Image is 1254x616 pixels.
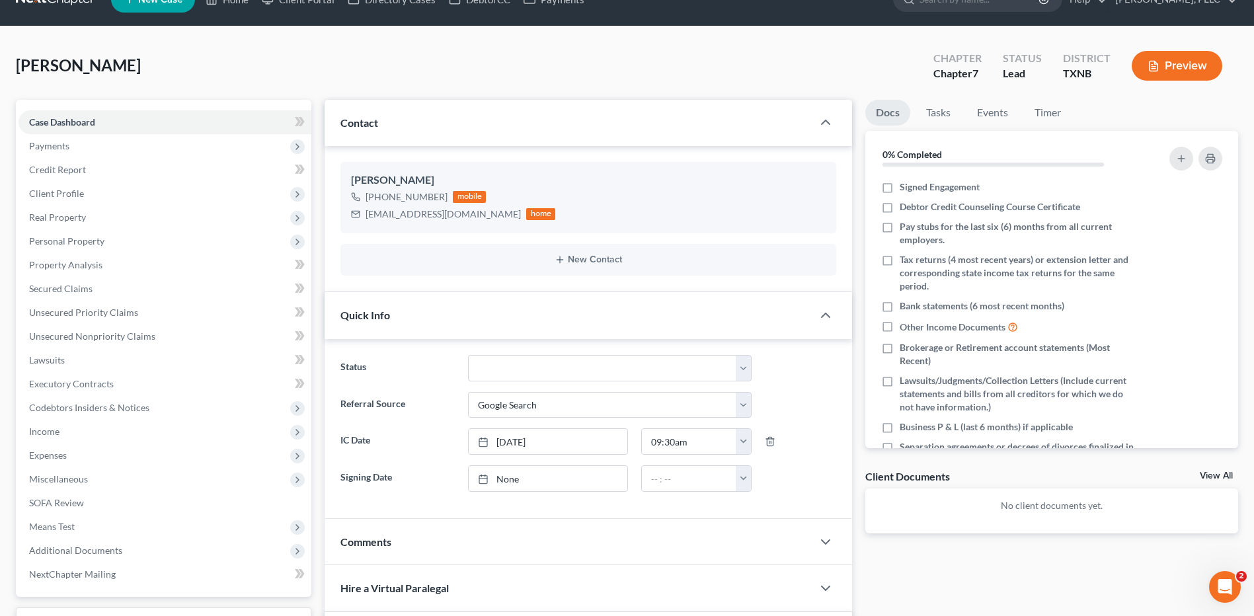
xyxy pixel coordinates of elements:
[900,299,1064,313] span: Bank statements (6 most recent months)
[900,420,1073,434] span: Business P & L (last 6 months) if applicable
[340,582,449,594] span: Hire a Virtual Paralegal
[366,208,521,221] div: [EMAIL_ADDRESS][DOMAIN_NAME]
[900,440,1134,467] span: Separation agreements or decrees of divorces finalized in the past 2 years
[29,283,93,294] span: Secured Claims
[351,254,826,265] button: New Contact
[972,67,978,79] span: 7
[19,253,311,277] a: Property Analysis
[29,449,67,461] span: Expenses
[29,354,65,366] span: Lawsuits
[29,188,84,199] span: Client Profile
[16,56,141,75] span: [PERSON_NAME]
[340,535,391,548] span: Comments
[526,208,555,220] div: home
[876,499,1228,512] p: No client documents yet.
[29,402,149,413] span: Codebtors Insiders & Notices
[29,235,104,247] span: Personal Property
[900,200,1080,213] span: Debtor Credit Counseling Course Certificate
[933,51,982,66] div: Chapter
[19,491,311,515] a: SOFA Review
[29,212,86,223] span: Real Property
[1132,51,1222,81] button: Preview
[1063,66,1111,81] div: TXNB
[29,164,86,175] span: Credit Report
[642,466,736,491] input: -- : --
[19,301,311,325] a: Unsecured Priority Claims
[1236,571,1247,582] span: 2
[19,562,311,586] a: NextChapter Mailing
[900,374,1134,414] span: Lawsuits/Judgments/Collection Letters (Include current statements and bills from all creditors fo...
[933,66,982,81] div: Chapter
[453,191,486,203] div: mobile
[29,473,88,484] span: Miscellaneous
[1003,51,1042,66] div: Status
[966,100,1019,126] a: Events
[29,426,59,437] span: Income
[29,497,84,508] span: SOFA Review
[29,568,116,580] span: NextChapter Mailing
[29,378,114,389] span: Executory Contracts
[334,465,461,492] label: Signing Date
[334,355,461,381] label: Status
[642,429,736,454] input: -- : --
[19,277,311,301] a: Secured Claims
[1200,471,1233,481] a: View All
[19,348,311,372] a: Lawsuits
[29,116,95,128] span: Case Dashboard
[29,521,75,532] span: Means Test
[1003,66,1042,81] div: Lead
[29,140,69,151] span: Payments
[334,392,461,418] label: Referral Source
[1024,100,1072,126] a: Timer
[900,341,1134,367] span: Brokerage or Retirement account statements (Most Recent)
[865,100,910,126] a: Docs
[351,173,826,188] div: [PERSON_NAME]
[19,372,311,396] a: Executory Contracts
[1063,51,1111,66] div: District
[900,220,1134,247] span: Pay stubs for the last six (6) months from all current employers.
[334,428,461,455] label: IC Date
[19,158,311,182] a: Credit Report
[340,309,390,321] span: Quick Info
[1209,571,1241,603] iframe: Intercom live chat
[882,149,942,160] strong: 0% Completed
[366,190,448,204] div: [PHONE_NUMBER]
[19,110,311,134] a: Case Dashboard
[900,321,1005,334] span: Other Income Documents
[900,253,1134,293] span: Tax returns (4 most recent years) or extension letter and corresponding state income tax returns ...
[19,325,311,348] a: Unsecured Nonpriority Claims
[469,466,627,491] a: None
[29,545,122,556] span: Additional Documents
[29,307,138,318] span: Unsecured Priority Claims
[29,259,102,270] span: Property Analysis
[469,429,627,454] a: [DATE]
[900,180,980,194] span: Signed Engagement
[916,100,961,126] a: Tasks
[340,116,378,129] span: Contact
[865,469,950,483] div: Client Documents
[29,330,155,342] span: Unsecured Nonpriority Claims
